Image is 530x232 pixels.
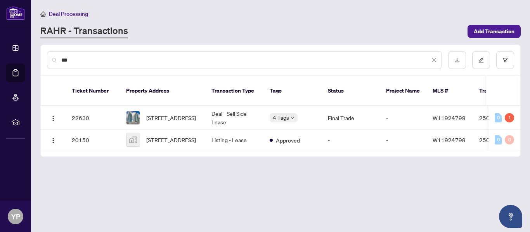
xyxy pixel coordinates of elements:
[205,76,263,106] th: Transaction Type
[322,106,380,130] td: Final Trade
[468,25,521,38] button: Add Transaction
[454,57,460,63] span: download
[380,130,426,150] td: -
[433,114,466,121] span: W11924799
[505,135,514,144] div: 0
[431,57,437,63] span: close
[50,115,56,122] img: Logo
[47,134,59,146] button: Logo
[495,135,502,144] div: 0
[276,136,300,144] span: Approved
[426,76,473,106] th: MLS #
[120,76,205,106] th: Property Address
[263,76,322,106] th: Tags
[499,205,522,228] button: Open asap
[126,133,140,146] img: thumbnail-img
[478,57,484,63] span: edit
[495,113,502,122] div: 0
[126,111,140,124] img: thumbnail-img
[205,106,263,130] td: Deal - Sell Side Lease
[11,211,20,222] span: YP
[50,137,56,144] img: Logo
[472,51,490,69] button: edit
[473,106,527,130] td: 2500605
[49,10,88,17] span: Deal Processing
[502,57,508,63] span: filter
[380,106,426,130] td: -
[47,112,59,124] button: Logo
[474,25,514,38] span: Add Transaction
[380,76,426,106] th: Project Name
[146,113,196,122] span: [STREET_ADDRESS]
[273,113,289,122] span: 4 Tags
[40,24,128,38] a: RAHR - Transactions
[6,6,25,20] img: logo
[433,136,466,143] span: W11924799
[505,113,514,122] div: 1
[496,51,514,69] button: filter
[322,130,380,150] td: -
[473,130,527,150] td: 2500605
[291,116,294,120] span: down
[66,130,120,150] td: 20150
[448,51,466,69] button: download
[146,136,196,144] span: [STREET_ADDRESS]
[66,106,120,130] td: 22630
[322,76,380,106] th: Status
[205,130,263,150] td: Listing - Lease
[66,76,120,106] th: Ticket Number
[473,76,527,106] th: Trade Number
[40,11,46,17] span: home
